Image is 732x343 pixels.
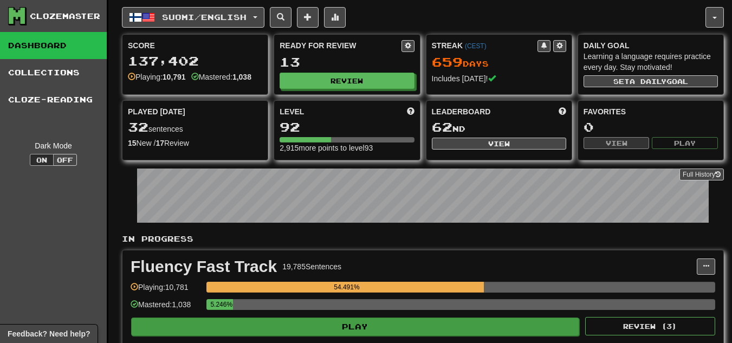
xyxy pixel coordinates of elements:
[282,261,341,272] div: 19,785 Sentences
[8,140,99,151] div: Dark Mode
[128,139,137,147] strong: 15
[585,317,715,335] button: Review (3)
[584,40,718,51] div: Daily Goal
[232,73,251,81] strong: 1,038
[210,282,483,293] div: 54.491%
[128,72,186,82] div: Playing:
[432,120,566,134] div: nd
[584,51,718,73] div: Learning a language requires practice every day. Stay motivated!
[559,106,566,117] span: This week in points, UTC
[432,138,566,150] button: View
[131,318,579,336] button: Play
[584,137,650,149] button: View
[128,119,148,134] span: 32
[280,120,414,134] div: 92
[128,106,185,117] span: Played [DATE]
[432,55,566,69] div: Day s
[122,234,724,244] p: In Progress
[191,72,251,82] div: Mastered:
[630,77,666,85] span: a daily
[156,139,164,147] strong: 17
[280,143,414,153] div: 2,915 more points to level 93
[131,258,277,275] div: Fluency Fast Track
[270,7,291,28] button: Search sentences
[128,120,262,134] div: sentences
[432,119,452,134] span: 62
[122,7,264,28] button: Suomi/English
[679,169,724,180] a: Full History
[584,75,718,87] button: Seta dailygoal
[280,73,414,89] button: Review
[280,55,414,69] div: 13
[128,54,262,68] div: 137,402
[131,299,201,317] div: Mastered: 1,038
[210,299,233,310] div: 5.246%
[324,7,346,28] button: More stats
[432,106,491,117] span: Leaderboard
[53,154,77,166] button: Off
[280,106,304,117] span: Level
[407,106,414,117] span: Score more points to level up
[432,54,463,69] span: 659
[163,73,186,81] strong: 10,791
[297,7,319,28] button: Add sentence to collection
[131,282,201,300] div: Playing: 10,781
[652,137,718,149] button: Play
[8,328,90,339] span: Open feedback widget
[465,42,487,50] a: (CEST)
[128,40,262,51] div: Score
[432,73,566,84] div: Includes [DATE]!
[30,154,54,166] button: On
[280,40,401,51] div: Ready for Review
[30,11,100,22] div: Clozemaster
[432,40,537,51] div: Streak
[162,12,247,22] span: Suomi / English
[128,138,262,148] div: New / Review
[584,120,718,134] div: 0
[584,106,718,117] div: Favorites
